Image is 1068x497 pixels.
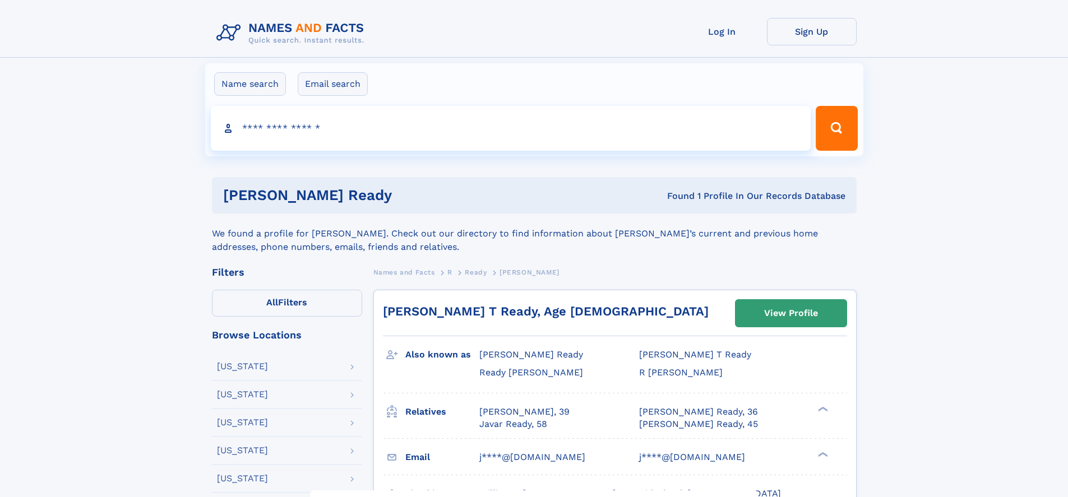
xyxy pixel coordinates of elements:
div: [US_STATE] [217,362,268,371]
div: Found 1 Profile In Our Records Database [529,190,845,202]
div: [US_STATE] [217,446,268,455]
span: [PERSON_NAME] T Ready [639,349,751,360]
span: [PERSON_NAME] Ready [479,349,583,360]
a: [PERSON_NAME] Ready, 45 [639,418,758,430]
span: [PERSON_NAME] [500,268,560,276]
div: [US_STATE] [217,474,268,483]
h3: Email [405,448,479,467]
input: search input [211,106,811,151]
h3: Also known as [405,345,479,364]
span: Ready [465,268,487,276]
div: View Profile [764,300,818,326]
div: [US_STATE] [217,390,268,399]
a: Ready [465,265,487,279]
a: Log In [677,18,767,45]
span: Ready [PERSON_NAME] [479,367,583,378]
a: Names and Facts [373,265,435,279]
a: Sign Up [767,18,857,45]
h1: [PERSON_NAME] Ready [223,188,530,202]
h3: Relatives [405,402,479,421]
div: ❯ [815,405,829,412]
div: [US_STATE] [217,418,268,427]
a: [PERSON_NAME] Ready, 36 [639,406,758,418]
a: Javar Ready, 58 [479,418,547,430]
span: R [447,268,452,276]
button: Search Button [816,106,857,151]
img: Logo Names and Facts [212,18,373,48]
div: Filters [212,267,362,277]
a: R [447,265,452,279]
label: Email search [298,72,368,96]
a: [PERSON_NAME] T Ready, Age [DEMOGRAPHIC_DATA] [383,304,709,318]
a: View Profile [736,300,847,327]
a: [PERSON_NAME], 39 [479,406,570,418]
div: ❯ [815,450,829,458]
label: Name search [214,72,286,96]
div: We found a profile for [PERSON_NAME]. Check out our directory to find information about [PERSON_N... [212,213,857,254]
span: All [266,297,278,308]
label: Filters [212,290,362,317]
div: Browse Locations [212,330,362,340]
span: R [PERSON_NAME] [639,367,723,378]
